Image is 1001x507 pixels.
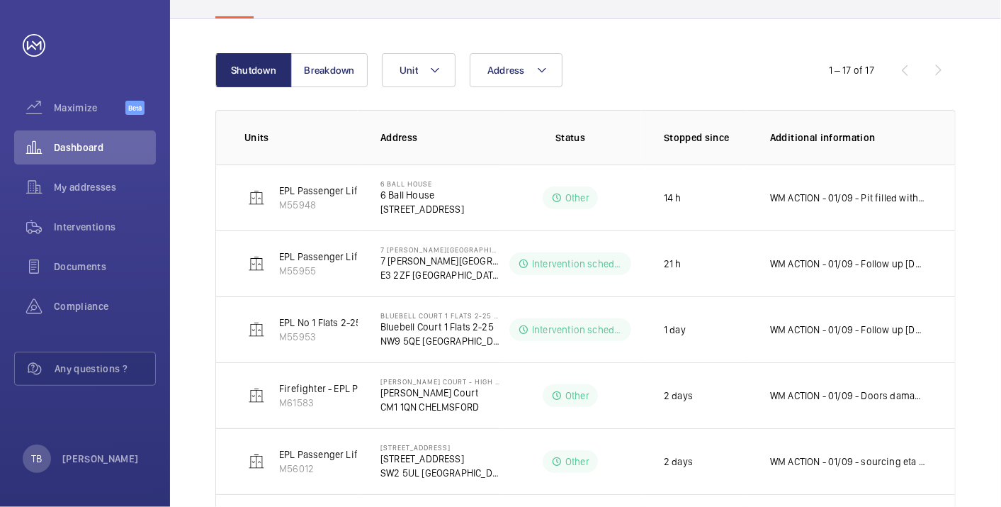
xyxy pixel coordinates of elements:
[770,130,927,145] p: Additional information
[279,396,416,410] p: M61583
[54,299,156,313] span: Compliance
[54,180,156,194] span: My addresses
[54,140,156,155] span: Dashboard
[279,330,361,344] p: M55953
[380,268,499,282] p: E3 2ZF [GEOGRAPHIC_DATA]
[380,400,499,414] p: CM1 1QN CHELMSFORD
[532,323,623,337] p: Intervention scheduled
[248,189,265,206] img: elevator.svg
[279,198,361,212] p: M55948
[770,257,927,271] p: WM ACTION - 01/09 - Follow up [DATE]
[380,188,464,202] p: 6 Ball House
[54,101,125,115] span: Maximize
[380,443,499,452] p: [STREET_ADDRESS]
[664,191,682,205] p: 14 h
[664,257,682,271] p: 21 h
[380,179,464,188] p: 6 Ball House
[770,389,927,403] p: WM ACTION - 01/09 - Doors damaged, repair team required chasing eta
[291,53,368,87] button: Breakdown
[31,452,42,466] p: TB
[770,323,927,337] p: WM ACTION - 01/09 - Follow up [DATE]
[565,191,589,205] p: Other
[380,311,499,320] p: Bluebell Court 1 Flats 2-25 - High Risk Building
[380,334,499,348] p: NW9 5QE [GEOGRAPHIC_DATA]
[279,316,361,330] p: EPL No 1 Flats 2-25
[664,389,693,403] p: 2 days
[770,455,927,469] p: WM ACTION - 01/09 - sourcing eta from supplier, misuse - quote to follow 29/08 - Safety edges rip...
[248,453,265,470] img: elevator.svg
[248,387,265,404] img: elevator.svg
[244,130,358,145] p: Units
[470,53,562,87] button: Address
[664,130,747,145] p: Stopped since
[664,323,686,337] p: 1 day
[380,320,499,334] p: Bluebell Court 1 Flats 2-25
[532,257,623,271] p: Intervention scheduled
[279,250,361,264] p: EPL Passenger Lift
[380,377,499,386] p: [PERSON_NAME] Court - High Risk Building
[400,65,418,76] span: Unit
[565,389,589,403] p: Other
[487,65,525,76] span: Address
[509,130,631,145] p: Status
[279,462,383,476] p: M56012
[380,202,464,216] p: [STREET_ADDRESS]
[215,53,292,87] button: Shutdown
[279,447,383,462] p: EPL Passenger Lift No 2
[380,245,499,254] p: 7 [PERSON_NAME][GEOGRAPHIC_DATA] - High Risk Building
[248,255,265,272] img: elevator.svg
[380,466,499,480] p: SW2 5UL [GEOGRAPHIC_DATA]
[54,260,156,274] span: Documents
[380,254,499,268] p: 7 [PERSON_NAME][GEOGRAPHIC_DATA]
[54,220,156,234] span: Interventions
[829,63,874,77] div: 1 – 17 of 17
[55,362,155,376] span: Any questions ?
[382,53,456,87] button: Unit
[279,264,361,278] p: M55955
[380,130,499,145] p: Address
[565,455,589,469] p: Other
[248,321,265,338] img: elevator.svg
[770,191,927,205] p: WM ACTION - 01/09 - Pit filled with water, pump out required, quote to follow
[380,386,499,400] p: [PERSON_NAME] Court
[664,455,693,469] p: 2 days
[380,452,499,466] p: [STREET_ADDRESS]
[62,452,139,466] p: [PERSON_NAME]
[125,101,145,115] span: Beta
[279,381,416,396] p: Firefighter - EPL Passenger Lift
[279,184,361,198] p: EPL Passenger Lift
